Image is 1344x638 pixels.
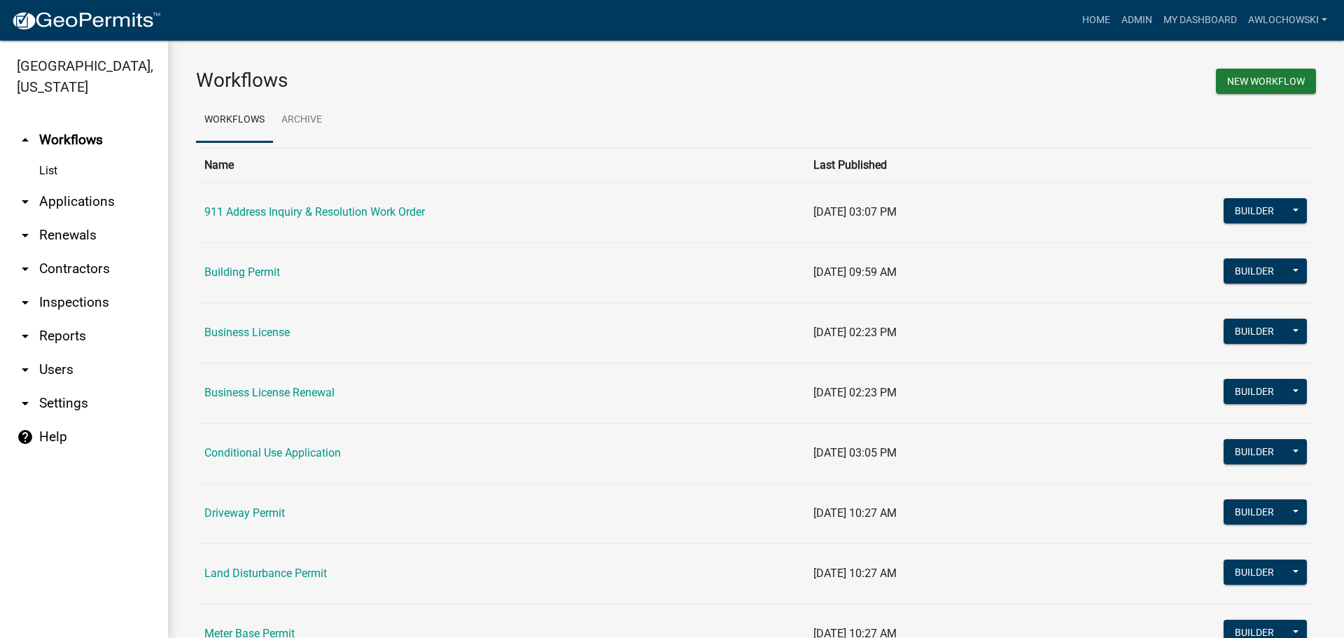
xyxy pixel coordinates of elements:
a: Admin [1116,7,1158,34]
button: Builder [1224,439,1285,464]
a: Business License [204,326,290,339]
span: [DATE] 03:05 PM [813,446,897,459]
span: [DATE] 02:23 PM [813,326,897,339]
a: Building Permit [204,265,280,279]
button: Builder [1224,198,1285,223]
i: arrow_drop_down [17,261,34,277]
a: Workflows [196,98,273,143]
button: Builder [1224,258,1285,284]
i: arrow_drop_down [17,227,34,244]
span: [DATE] 09:59 AM [813,265,897,279]
a: awlochowski [1242,7,1333,34]
th: Last Published [805,148,1059,182]
i: arrow_drop_up [17,132,34,148]
i: arrow_drop_down [17,328,34,345]
span: [DATE] 10:27 AM [813,567,897,580]
button: Builder [1224,319,1285,344]
a: Conditional Use Application [204,446,341,459]
i: arrow_drop_down [17,395,34,412]
a: Home [1077,7,1116,34]
a: 911 Address Inquiry & Resolution Work Order [204,205,425,219]
a: Land Disturbance Permit [204,567,327,580]
button: Builder [1224,499,1285,525]
i: arrow_drop_down [17,294,34,311]
a: Driveway Permit [204,506,285,520]
h3: Workflows [196,69,745,92]
th: Name [196,148,805,182]
i: arrow_drop_down [17,193,34,210]
i: help [17,429,34,445]
button: Builder [1224,560,1285,585]
button: New Workflow [1216,69,1316,94]
button: Builder [1224,379,1285,404]
a: My Dashboard [1158,7,1242,34]
span: [DATE] 02:23 PM [813,386,897,399]
span: [DATE] 10:27 AM [813,506,897,520]
i: arrow_drop_down [17,361,34,378]
span: [DATE] 03:07 PM [813,205,897,219]
a: Archive [273,98,330,143]
a: Business License Renewal [204,386,335,399]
